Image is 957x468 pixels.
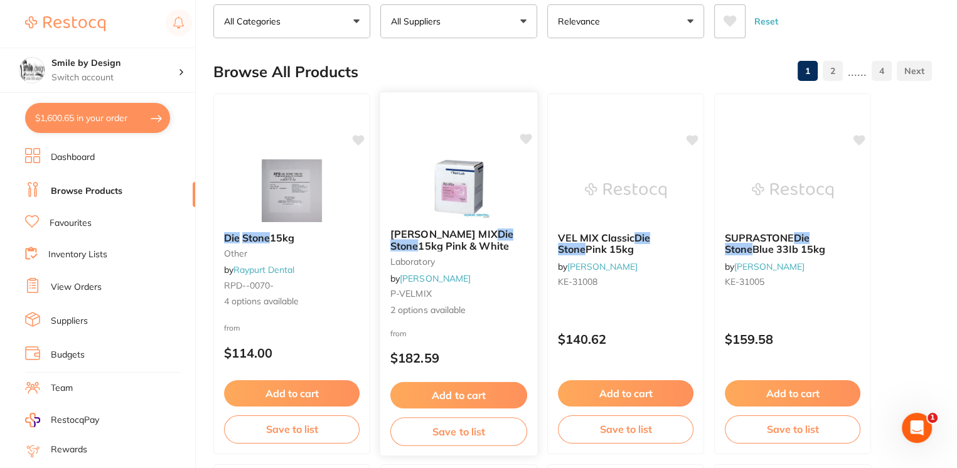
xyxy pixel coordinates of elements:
[751,4,782,38] button: Reset
[19,58,45,83] img: Smile by Design
[725,243,752,255] em: Stone
[25,413,99,427] a: RestocqPay
[390,382,527,409] button: Add to cart
[848,64,867,78] p: ......
[725,380,860,407] button: Add to cart
[390,351,527,365] p: $182.59
[725,261,805,272] span: by
[390,228,527,252] b: Kerr VEL MIX Die Stone 15kg Pink & White
[233,264,294,275] a: Raypurt Dental
[725,232,860,255] b: SUPRASTONE Die Stone Blue 33Ib 15kg
[558,380,693,407] button: Add to cart
[51,315,88,327] a: Suppliers
[213,63,358,81] h2: Browse All Products
[25,103,170,133] button: $1,600.65 in your order
[558,261,638,272] span: by
[418,239,508,252] span: 15kg Pink & White
[794,231,810,244] em: Die
[270,231,294,244] span: 15kg
[390,257,527,267] small: laboratory
[50,217,92,230] a: Favourites
[391,15,446,28] p: All Suppliers
[734,261,805,272] a: [PERSON_NAME]
[752,159,833,222] img: SUPRASTONE Die Stone Blue 33Ib 15kg
[25,16,105,31] img: Restocq Logo
[558,15,605,28] p: Relevance
[798,58,818,83] a: 1
[558,231,634,244] span: VEL MIX Classic
[51,57,178,70] h4: Smile by Design
[725,276,764,287] span: KE-31005
[902,413,932,443] iframe: Intercom live chat
[224,248,360,258] small: other
[417,155,500,218] img: Kerr VEL MIX Die Stone 15kg Pink & White
[400,272,471,284] a: [PERSON_NAME]
[25,9,105,38] a: Restocq Logo
[585,159,666,222] img: VEL MIX Classic Die Stone Pink 15kg
[390,228,498,240] span: [PERSON_NAME] MIX
[224,280,274,291] span: RPD--0070-
[390,417,527,445] button: Save to list
[498,228,513,240] em: Die
[558,232,693,255] b: VEL MIX Classic Die Stone Pink 15kg
[725,231,794,244] span: SUPRASTONE
[251,159,333,222] img: Die Stone 15kg
[51,72,178,84] p: Switch account
[213,4,370,38] button: All Categories
[51,349,85,361] a: Budgets
[928,413,938,423] span: 1
[558,276,597,287] span: KE-31008
[634,231,650,244] em: Die
[872,58,892,83] a: 4
[558,243,585,255] em: Stone
[224,380,360,407] button: Add to cart
[752,243,825,255] span: Blue 33Ib 15kg
[558,415,693,443] button: Save to list
[558,332,693,346] p: $140.62
[390,304,527,316] span: 2 options available
[224,295,360,308] span: 4 options available
[51,281,102,294] a: View Orders
[390,288,432,299] span: P-VELMIX
[390,239,418,252] em: Stone
[725,332,860,346] p: $159.58
[224,323,240,332] span: from
[242,231,270,244] em: Stone
[224,232,360,243] b: Die Stone 15kg
[725,415,860,443] button: Save to list
[51,444,87,456] a: Rewards
[224,415,360,443] button: Save to list
[567,261,638,272] a: [PERSON_NAME]
[25,413,40,427] img: RestocqPay
[390,328,407,338] span: from
[224,264,294,275] span: by
[390,272,471,284] span: by
[224,231,240,244] em: Die
[48,248,107,261] a: Inventory Lists
[585,243,634,255] span: Pink 15kg
[51,382,73,395] a: Team
[51,151,95,164] a: Dashboard
[547,4,704,38] button: Relevance
[51,185,122,198] a: Browse Products
[224,346,360,360] p: $114.00
[51,414,99,427] span: RestocqPay
[224,15,286,28] p: All Categories
[823,58,843,83] a: 2
[380,4,537,38] button: All Suppliers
